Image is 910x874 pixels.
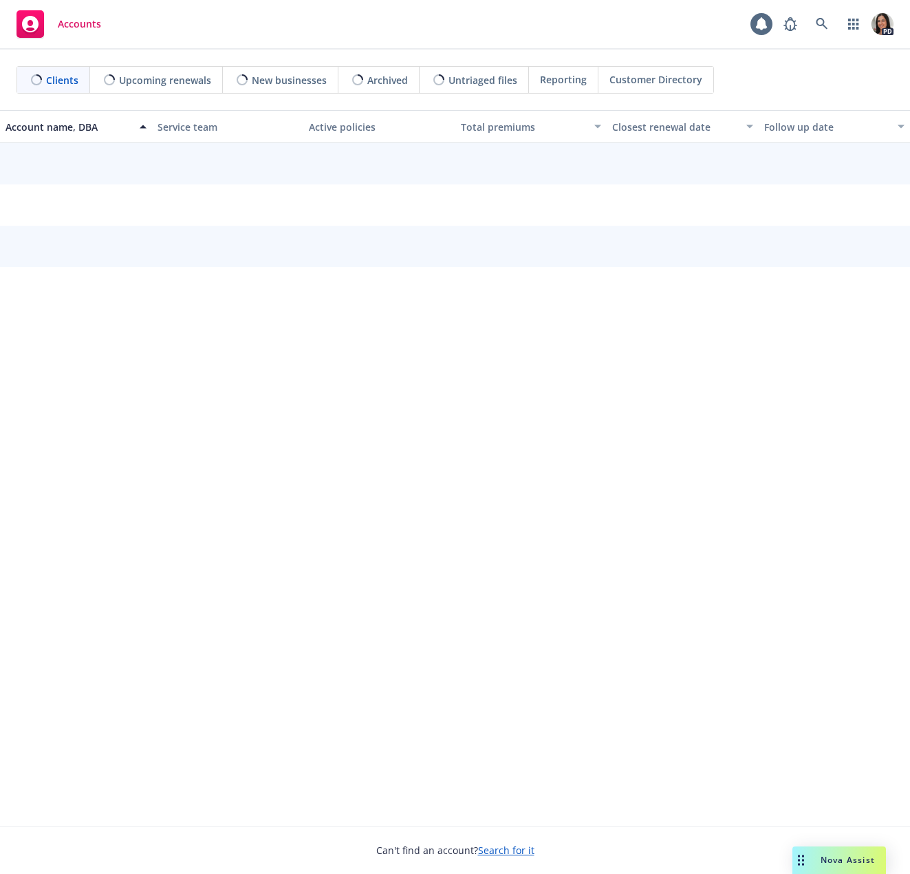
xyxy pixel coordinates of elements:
a: Search [808,10,836,38]
div: Drag to move [792,846,810,874]
button: Service team [152,110,304,143]
div: Total premiums [461,120,587,134]
button: Active policies [303,110,455,143]
button: Nova Assist [792,846,886,874]
a: Accounts [11,5,107,43]
a: Switch app [840,10,867,38]
button: Closest renewal date [607,110,759,143]
a: Search for it [478,844,534,857]
span: Nova Assist [821,854,875,866]
span: New businesses [252,73,327,87]
div: Closest renewal date [612,120,738,134]
div: Active policies [309,120,450,134]
div: Follow up date [764,120,890,134]
div: Account name, DBA [6,120,131,134]
span: Customer Directory [609,72,702,87]
span: Upcoming renewals [119,73,211,87]
span: Can't find an account? [376,843,534,857]
button: Total premiums [455,110,607,143]
span: Accounts [58,19,101,30]
span: Archived [367,73,408,87]
span: Untriaged files [448,73,517,87]
span: Reporting [540,72,587,87]
a: Report a Bug [777,10,804,38]
div: Service team [158,120,299,134]
span: Clients [46,73,78,87]
img: photo [871,13,893,35]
